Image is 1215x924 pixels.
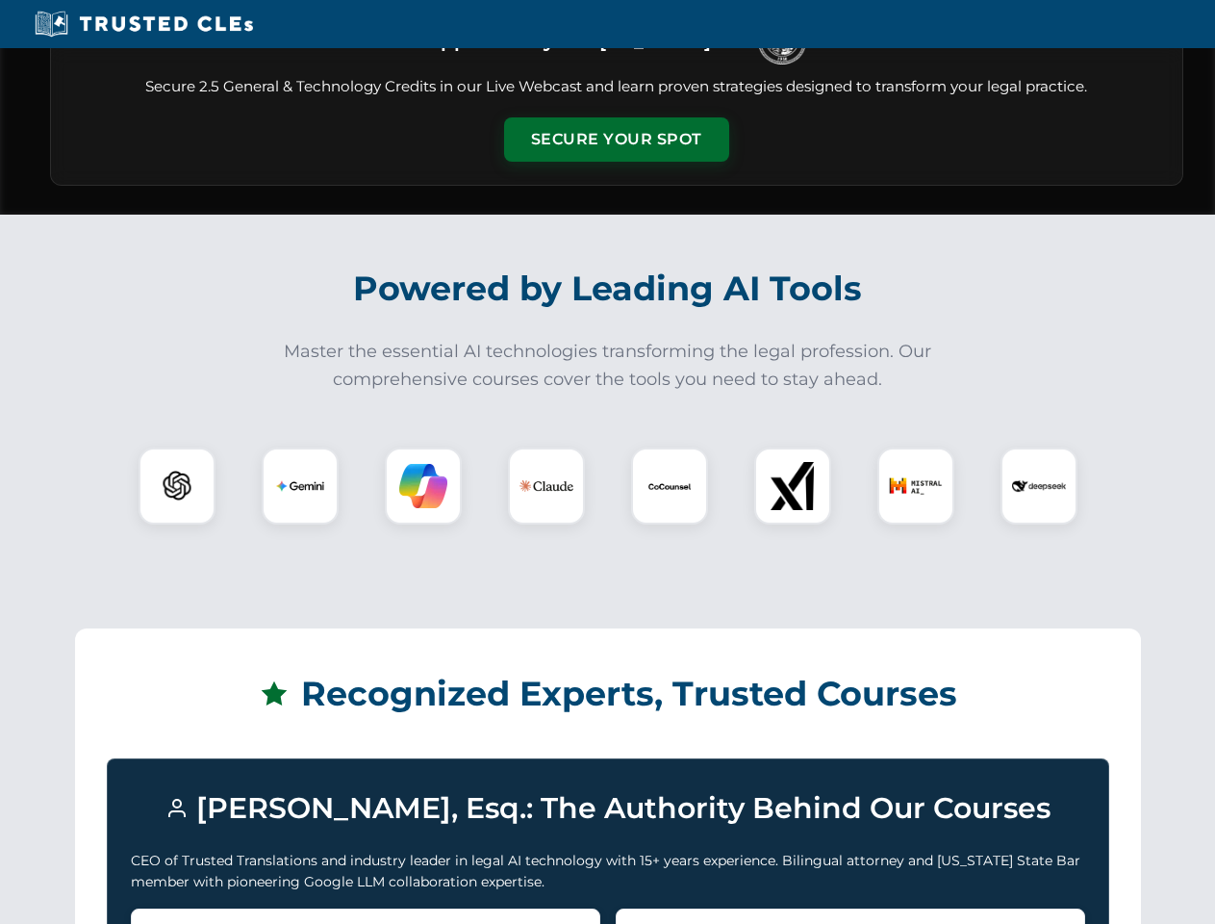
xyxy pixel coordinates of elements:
[399,462,447,510] img: Copilot Logo
[139,448,215,525] div: ChatGPT
[107,660,1109,728] h2: Recognized Experts, Trusted Courses
[504,117,729,162] button: Secure Your Spot
[508,448,585,525] div: Claude
[645,462,694,510] img: CoCounsel Logo
[1000,448,1077,525] div: DeepSeek
[889,459,943,513] img: Mistral AI Logo
[262,448,339,525] div: Gemini
[769,462,817,510] img: xAI Logo
[131,850,1085,893] p: CEO of Trusted Translations and industry leader in legal AI technology with 15+ years experience....
[271,338,945,394] p: Master the essential AI technologies transforming the legal profession. Our comprehensive courses...
[1012,459,1066,513] img: DeepSeek Logo
[519,459,573,513] img: Claude Logo
[754,448,831,525] div: xAI
[29,10,259,38] img: Trusted CLEs
[149,458,205,514] img: ChatGPT Logo
[385,448,462,525] div: Copilot
[631,448,708,525] div: CoCounsel
[877,448,954,525] div: Mistral AI
[276,462,324,510] img: Gemini Logo
[131,783,1085,834] h3: [PERSON_NAME], Esq.: The Authority Behind Our Courses
[75,255,1141,322] h2: Powered by Leading AI Tools
[74,76,1159,98] p: Secure 2.5 General & Technology Credits in our Live Webcast and learn proven strategies designed ...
